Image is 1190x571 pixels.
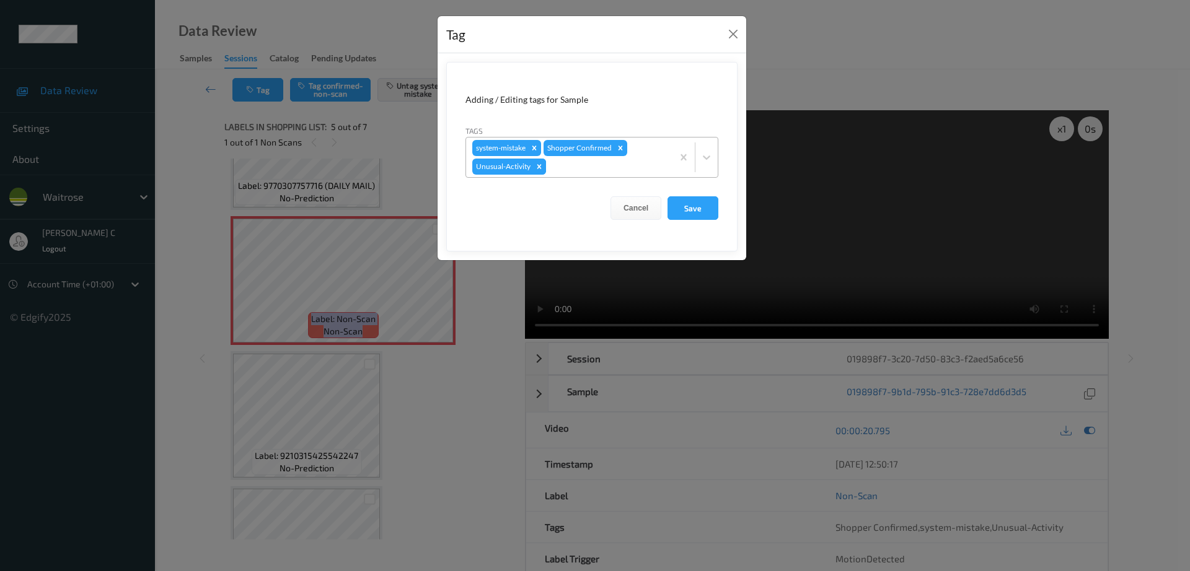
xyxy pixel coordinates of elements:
button: Cancel [610,196,661,220]
div: Tag [446,25,465,45]
div: Remove Shopper Confirmed [614,140,627,156]
label: Tags [465,125,483,136]
button: Close [725,25,742,43]
div: system-mistake [472,140,527,156]
div: Shopper Confirmed [544,140,614,156]
div: Remove system-mistake [527,140,541,156]
button: Save [668,196,718,220]
div: Remove Unusual-Activity [532,159,546,175]
div: Adding / Editing tags for Sample [465,94,718,106]
div: Unusual-Activity [472,159,532,175]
